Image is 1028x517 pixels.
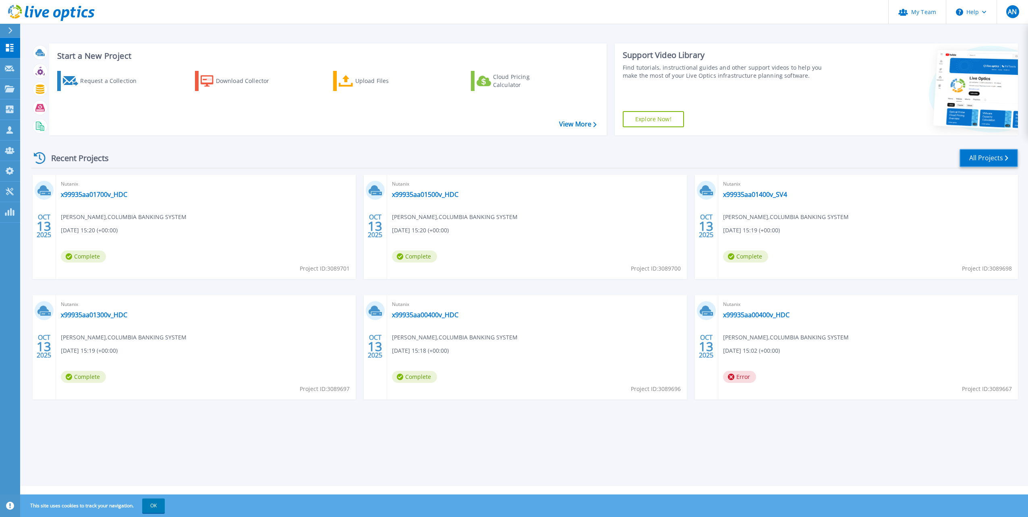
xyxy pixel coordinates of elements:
[623,111,684,127] a: Explore Now!
[723,213,849,221] span: [PERSON_NAME] , COLUMBIA BANKING SYSTEM
[392,180,682,188] span: Nutanix
[699,223,713,230] span: 13
[392,346,449,355] span: [DATE] 15:18 (+00:00)
[962,385,1012,393] span: Project ID: 3089667
[723,250,768,263] span: Complete
[392,311,458,319] a: x99935aa00400v_HDC
[61,346,118,355] span: [DATE] 15:19 (+00:00)
[61,250,106,263] span: Complete
[80,73,145,89] div: Request a Collection
[36,332,52,361] div: OCT 2025
[631,385,681,393] span: Project ID: 3089696
[723,190,787,199] a: x99935aa01400v_SV4
[61,226,118,235] span: [DATE] 15:20 (+00:00)
[355,73,420,89] div: Upload Files
[723,180,1013,188] span: Nutanix
[37,343,51,350] span: 13
[367,332,383,361] div: OCT 2025
[367,211,383,241] div: OCT 2025
[61,213,187,221] span: [PERSON_NAME] , COLUMBIA BANKING SYSTEM
[631,264,681,273] span: Project ID: 3089700
[300,264,350,273] span: Project ID: 3089701
[493,73,558,89] div: Cloud Pricing Calculator
[723,371,756,383] span: Error
[61,333,187,342] span: [PERSON_NAME] , COLUMBIA BANKING SYSTEM
[142,498,165,513] button: OK
[962,264,1012,273] span: Project ID: 3089698
[392,300,682,309] span: Nutanix
[723,333,849,342] span: [PERSON_NAME] , COLUMBIA BANKING SYSTEM
[368,343,382,350] span: 13
[216,73,280,89] div: Download Collector
[960,149,1018,167] a: All Projects
[61,311,127,319] a: x99935aa01300v_HDC
[392,226,449,235] span: [DATE] 15:20 (+00:00)
[333,71,423,91] a: Upload Files
[61,180,351,188] span: Nutanix
[392,333,518,342] span: [PERSON_NAME] , COLUMBIA BANKING SYSTEM
[698,211,714,241] div: OCT 2025
[57,71,147,91] a: Request a Collection
[471,71,561,91] a: Cloud Pricing Calculator
[723,346,780,355] span: [DATE] 15:02 (+00:00)
[559,120,597,128] a: View More
[57,52,596,60] h3: Start a New Project
[392,190,458,199] a: x99935aa01500v_HDC
[699,343,713,350] span: 13
[368,223,382,230] span: 13
[623,64,831,80] div: Find tutorials, instructional guides and other support videos to help you make the most of your L...
[22,498,165,513] span: This site uses cookies to track your navigation.
[36,211,52,241] div: OCT 2025
[392,213,518,221] span: [PERSON_NAME] , COLUMBIA BANKING SYSTEM
[195,71,285,91] a: Download Collector
[623,50,831,60] div: Support Video Library
[61,371,106,383] span: Complete
[723,300,1013,309] span: Nutanix
[392,250,437,263] span: Complete
[723,311,790,319] a: x99935aa00400v_HDC
[392,371,437,383] span: Complete
[61,190,127,199] a: x99935aa01700v_HDC
[61,300,351,309] span: Nutanix
[1008,8,1017,15] span: AN
[698,332,714,361] div: OCT 2025
[723,226,780,235] span: [DATE] 15:19 (+00:00)
[31,148,120,168] div: Recent Projects
[300,385,350,393] span: Project ID: 3089697
[37,223,51,230] span: 13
